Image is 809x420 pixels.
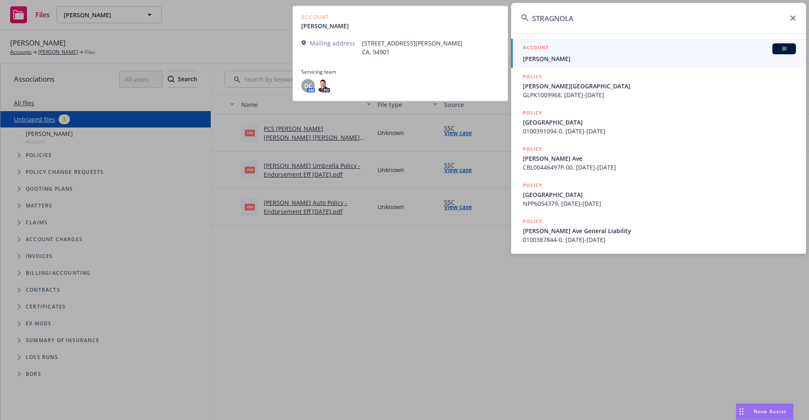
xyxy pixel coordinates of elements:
span: BI [776,45,793,53]
span: [GEOGRAPHIC_DATA] [523,118,796,127]
h5: POLICY [523,181,542,189]
h5: POLICY [523,145,542,153]
h5: ACCOUNT [523,43,549,53]
a: POLICY[PERSON_NAME] Ave General Liability0100387844-0, [DATE]-[DATE] [511,213,806,249]
span: [PERSON_NAME] Ave [523,154,796,163]
span: [PERSON_NAME] [523,54,796,63]
h5: POLICY [523,109,542,117]
span: 0100387844-0, [DATE]-[DATE] [523,235,796,244]
span: GLPK1009968, [DATE]-[DATE] [523,90,796,99]
span: CBL00446497P-00, [DATE]-[DATE] [523,163,796,172]
a: POLICY[PERSON_NAME] AveCBL00446497P-00, [DATE]-[DATE] [511,140,806,176]
span: NPP6054379, [DATE]-[DATE] [523,199,796,208]
h5: POLICY [523,217,542,226]
span: [GEOGRAPHIC_DATA] [523,190,796,199]
a: ACCOUNTBI[PERSON_NAME] [511,39,806,68]
span: [PERSON_NAME][GEOGRAPHIC_DATA] [523,82,796,90]
a: POLICY[GEOGRAPHIC_DATA]0100391094-0, [DATE]-[DATE] [511,104,806,140]
span: 0100391094-0, [DATE]-[DATE] [523,127,796,136]
div: Drag to move [736,404,747,420]
span: [PERSON_NAME] Ave General Liability [523,226,796,235]
a: POLICY[PERSON_NAME][GEOGRAPHIC_DATA]GLPK1009968, [DATE]-[DATE] [511,68,806,104]
a: POLICY[GEOGRAPHIC_DATA]NPP6054379, [DATE]-[DATE] [511,176,806,213]
button: Nova Assist [736,403,794,420]
span: Nova Assist [753,408,787,415]
input: Search... [511,3,806,33]
h5: POLICY [523,72,542,81]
